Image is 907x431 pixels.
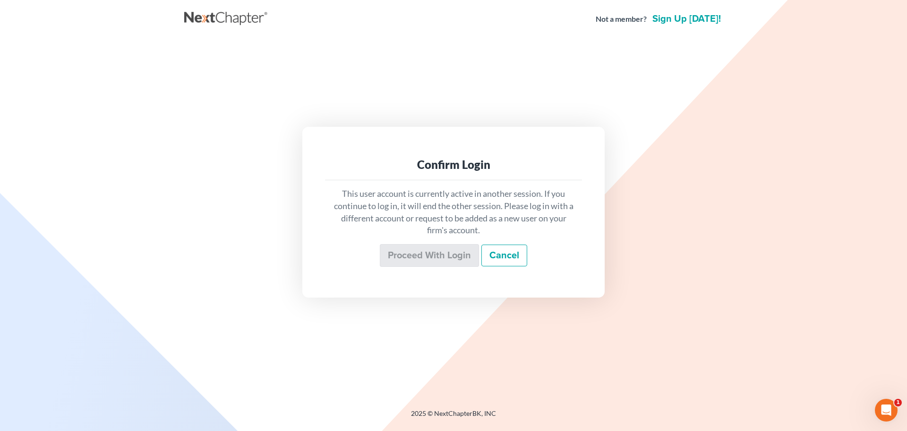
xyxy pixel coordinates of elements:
[380,244,479,267] input: Proceed with login
[333,157,574,172] div: Confirm Login
[481,245,527,266] a: Cancel
[894,399,902,406] span: 1
[875,399,898,422] iframe: Intercom live chat
[596,14,647,25] strong: Not a member?
[333,188,574,237] p: This user account is currently active in another session. If you continue to log in, it will end ...
[650,14,723,24] a: Sign up [DATE]!
[184,409,723,426] div: 2025 © NextChapterBK, INC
